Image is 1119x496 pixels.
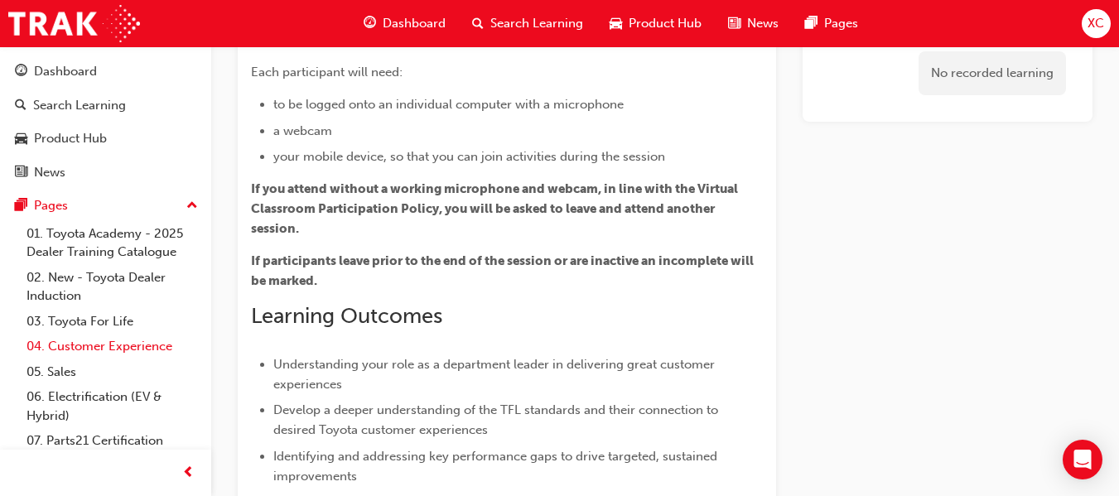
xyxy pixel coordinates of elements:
[15,199,27,214] span: pages-icon
[610,13,622,34] span: car-icon
[919,51,1066,95] div: No recorded learning
[251,181,740,236] span: If you attend without a working microphone and webcam, in line with the Virtual Classroom Partici...
[20,265,205,309] a: 02. New - Toyota Dealer Induction
[364,13,376,34] span: guage-icon
[8,5,140,42] img: Trak
[1088,14,1104,33] span: XC
[20,334,205,359] a: 04. Customer Experience
[472,13,484,34] span: search-icon
[20,221,205,265] a: 01. Toyota Academy - 2025 Dealer Training Catalogue
[7,157,205,188] a: News
[20,309,205,335] a: 03. Toyota For Life
[1063,440,1102,479] div: Open Intercom Messenger
[273,449,721,484] span: Identifying and addressing key performance gaps to drive targeted, sustained improvements
[15,65,27,79] span: guage-icon
[273,149,665,164] span: your mobile device, so that you can join activities during the session
[7,190,205,221] button: Pages
[596,7,715,41] a: car-iconProduct Hub
[273,402,721,437] span: Develop a deeper understanding of the TFL standards and their connection to desired Toyota custom...
[747,14,779,33] span: News
[34,196,68,215] div: Pages
[20,384,205,428] a: 06. Electrification (EV & Hybrid)
[728,13,740,34] span: news-icon
[186,195,198,217] span: up-icon
[1082,9,1111,38] button: XC
[7,56,205,87] a: Dashboard
[715,7,792,41] a: news-iconNews
[15,166,27,181] span: news-icon
[15,99,27,113] span: search-icon
[459,7,596,41] a: search-iconSearch Learning
[273,97,624,112] span: to be logged onto an individual computer with a microphone
[251,65,403,79] span: Each participant will need:
[824,14,858,33] span: Pages
[33,96,126,115] div: Search Learning
[34,129,107,148] div: Product Hub
[20,428,205,454] a: 07. Parts21 Certification
[251,303,442,329] span: Learning Outcomes
[273,123,332,138] span: a webcam
[34,62,97,81] div: Dashboard
[805,13,818,34] span: pages-icon
[7,53,205,190] button: DashboardSearch LearningProduct HubNews
[7,90,205,121] a: Search Learning
[383,14,446,33] span: Dashboard
[490,14,583,33] span: Search Learning
[34,163,65,182] div: News
[792,7,871,41] a: pages-iconPages
[629,14,702,33] span: Product Hub
[251,253,756,288] span: If participants leave prior to the end of the session or are inactive an incomplete will be marked.
[350,7,459,41] a: guage-iconDashboard
[182,463,195,484] span: prev-icon
[7,123,205,154] a: Product Hub
[15,132,27,147] span: car-icon
[273,357,718,392] span: Understanding your role as a department leader in delivering great customer experiences
[20,359,205,385] a: 05. Sales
